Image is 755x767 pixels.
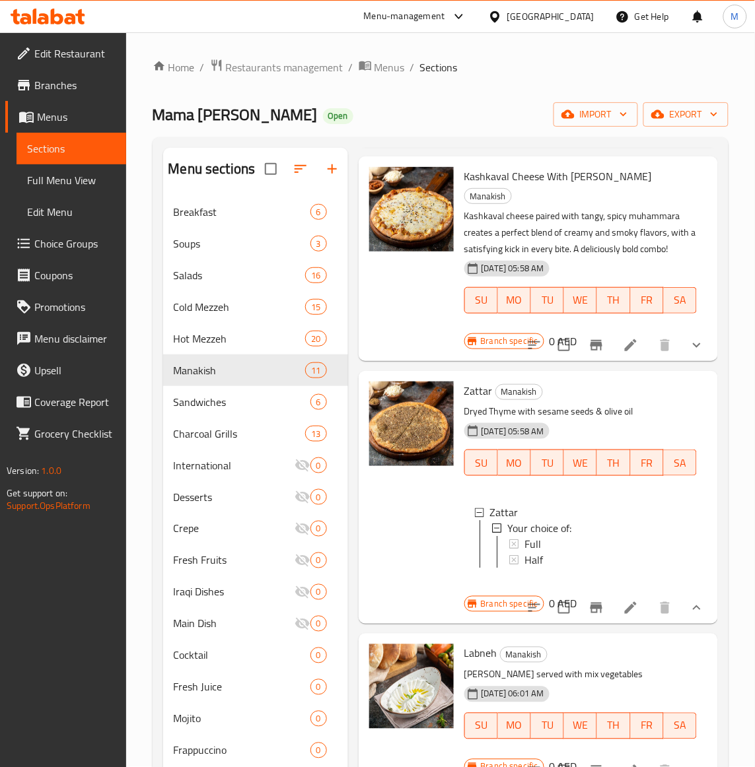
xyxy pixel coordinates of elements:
[464,450,498,476] button: SU
[174,299,306,315] span: Cold Mezzeh
[174,648,310,663] span: Cocktail
[153,100,318,129] span: Mama [PERSON_NAME]
[311,396,326,409] span: 6
[17,164,126,196] a: Full Menu View
[664,450,697,476] button: SA
[464,166,652,186] span: Kashkaval Cheese With [PERSON_NAME]
[163,418,348,450] div: Charcoal Grills13
[174,457,295,473] span: International
[226,59,343,75] span: Restaurants management
[310,743,327,758] div: items
[531,450,564,476] button: TU
[554,102,638,127] button: import
[5,418,126,450] a: Grocery Checklist
[34,394,116,410] span: Coverage Report
[34,236,116,251] span: Choice Groups
[689,600,705,616] svg: Show Choices
[306,428,326,440] span: 13
[496,384,542,399] span: Manakish
[507,9,594,24] div: [GEOGRAPHIC_DATA]
[5,323,126,354] a: Menu disclaimer
[349,59,353,75] li: /
[163,196,348,228] div: Breakfast6
[507,521,571,537] span: Your choice of:
[500,647,548,663] div: Manakish
[465,189,511,204] span: Manakish
[295,584,310,600] svg: Inactive section
[681,592,713,624] button: show more
[310,204,327,220] div: items
[519,592,550,624] button: sort-choices
[359,59,405,76] a: Menus
[5,354,126,386] a: Upsell
[174,236,310,251] div: Soups
[285,153,316,185] span: Sort sections
[669,290,692,310] span: SA
[311,491,326,504] span: 0
[464,644,497,663] span: Labneh
[550,594,578,622] span: Select to update
[664,713,697,739] button: SA
[470,290,493,310] span: SU
[464,381,493,401] span: Zattar
[531,713,564,739] button: TU
[495,384,543,400] div: Manakish
[174,362,306,378] span: Manakish
[311,745,326,757] span: 0
[310,394,327,410] div: items
[470,716,493,735] span: SU
[174,584,295,600] span: Iraqi Dishes
[7,498,90,515] a: Support.OpsPlatform
[163,481,348,513] div: Desserts0
[564,450,597,476] button: WE
[464,287,498,314] button: SU
[305,299,326,315] div: items
[581,592,612,624] button: Branch-specific-item
[305,362,326,378] div: items
[17,196,126,228] a: Edit Menu
[369,167,454,251] img: Kashkaval Cheese With Muhammara
[464,713,498,739] button: SU
[34,77,116,93] span: Branches
[37,109,116,125] span: Menus
[34,267,116,283] span: Coupons
[536,453,559,473] span: TU
[476,262,550,275] span: [DATE] 05:58 AM
[174,426,306,442] span: Charcoal Grills
[174,679,310,695] span: Fresh Juice
[669,716,692,735] span: SA
[681,329,713,361] button: show more
[310,679,327,695] div: items
[323,108,353,124] div: Open
[310,648,327,663] div: items
[564,106,628,123] span: import
[311,523,326,535] span: 0
[669,453,692,473] span: SA
[524,537,541,552] span: Full
[174,616,295,632] span: Main Dish
[311,713,326,725] span: 0
[200,59,205,75] li: /
[163,545,348,576] div: Fresh Fruits0
[531,287,564,314] button: TU
[731,9,739,24] span: M
[369,644,454,729] img: Labneh
[470,453,493,473] span: SU
[631,287,664,314] button: FR
[163,291,348,323] div: Cold Mezzeh15
[602,453,625,473] span: TH
[476,688,550,700] span: [DATE] 06:01 AM
[174,267,306,283] span: Salads
[310,552,327,568] div: items
[163,576,348,608] div: Iraqi Dishes0
[564,713,597,739] button: WE
[295,521,310,537] svg: Inactive section
[519,329,550,361] button: sort-choices
[564,287,597,314] button: WE
[636,290,659,310] span: FR
[163,640,348,671] div: Cocktail0
[34,362,116,378] span: Upsell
